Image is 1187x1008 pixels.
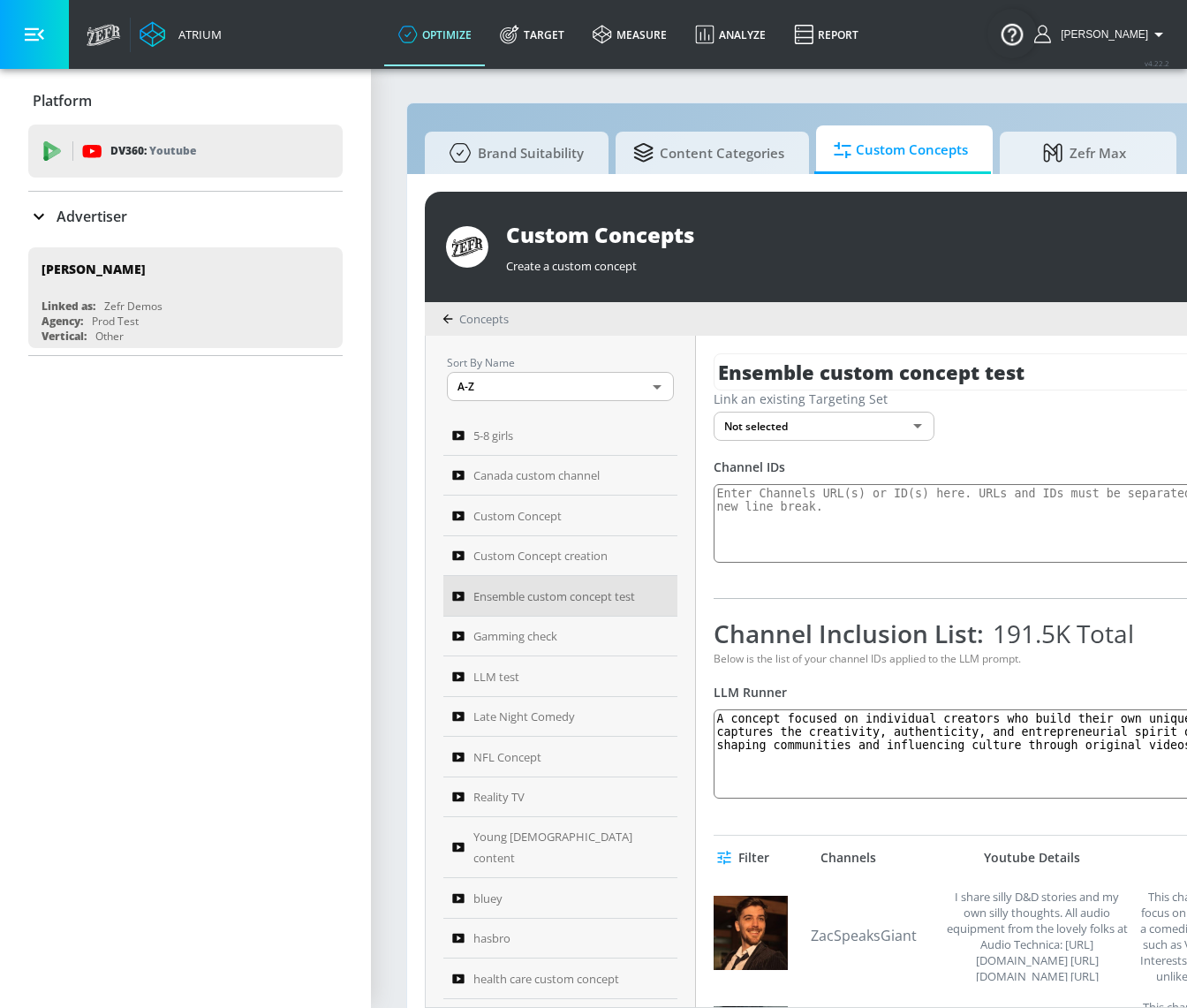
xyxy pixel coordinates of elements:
[714,842,776,875] button: Filter
[171,27,222,42] div: Atrium
[42,314,83,329] div: Agency:
[443,656,677,697] a: LLM test
[42,329,87,344] div: Vertical:
[473,666,519,687] span: LLM test
[1034,24,1169,45] button: [PERSON_NAME]
[443,456,677,496] a: Canada custom channel
[714,412,934,441] div: Not selected
[473,706,575,727] span: Late Night Comedy
[820,850,876,866] div: Channels
[28,125,343,178] div: DV360: Youtube
[92,314,139,329] div: Prod Test
[110,141,196,161] p: DV360:
[473,786,525,807] span: Reality TV
[473,747,541,768] span: NFL Concept
[459,311,509,327] span: Concepts
[721,847,769,869] span: Filter
[149,141,196,160] p: Youtube
[578,3,681,66] a: measure
[443,415,677,456] a: 5-8 girls
[443,878,677,919] a: bluey
[473,505,562,527] span: Custom Concept
[443,576,677,617] a: Ensemble custom concept test
[28,247,343,348] div: [PERSON_NAME]Linked as:Zefr DemosAgency:Prod TestVertical:Other
[473,826,645,868] span: Young [DEMOGRAPHIC_DATA] content
[473,928,510,949] span: hasbro
[473,465,600,486] span: Canada custom channel
[934,850,1129,866] div: Youtube Details
[42,299,95,314] div: Linked as:
[447,372,674,401] div: A-Z
[104,299,163,314] div: Zefr Demos
[443,919,677,959] a: hasbro
[95,329,124,344] div: Other
[984,617,1134,650] span: 191.5K Total
[486,3,578,66] a: Target
[442,132,584,174] span: Brand Suitability
[443,496,677,536] a: Custom Concept
[443,697,677,738] a: Late Night Comedy
[473,888,503,909] span: bluey
[28,192,343,241] div: Advertiser
[633,132,784,174] span: Content Categories
[834,129,968,171] span: Custom Concepts
[1145,58,1169,68] span: v 4.22.2
[443,536,677,577] a: Custom Concept creation
[33,91,92,110] p: Platform
[811,926,934,945] a: ZacSpeaksGiant
[443,617,677,657] a: Gamming check
[714,896,788,970] img: UCS8fdPNO8SmYO3GoUmEuOag
[987,9,1037,58] button: Open Resource Center
[1017,132,1152,174] span: Zefr Max
[780,3,873,66] a: Report
[473,545,608,566] span: Custom Concept creation
[443,959,677,999] a: health care custom concept
[473,586,635,607] span: Ensemble custom concept test
[443,777,677,818] a: Reality TV
[28,76,343,125] div: Platform
[681,3,780,66] a: Analyze
[473,968,619,989] span: health care custom concept
[1054,28,1148,41] span: login as: justin.nim@zefr.com
[140,21,222,48] a: Atrium
[57,207,127,226] p: Advertiser
[473,625,557,647] span: Gamming check
[42,261,146,277] div: [PERSON_NAME]
[384,3,486,66] a: optimize
[443,817,677,878] a: Young [DEMOGRAPHIC_DATA] content
[473,425,513,446] span: 5-8 girls
[447,353,674,372] p: Sort By Name
[443,737,677,777] a: NFL Concept
[943,889,1130,981] div: I share silly D&D stories and my own silly thoughts. All audio equipment from the lovely folks at...
[442,311,509,327] div: Concepts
